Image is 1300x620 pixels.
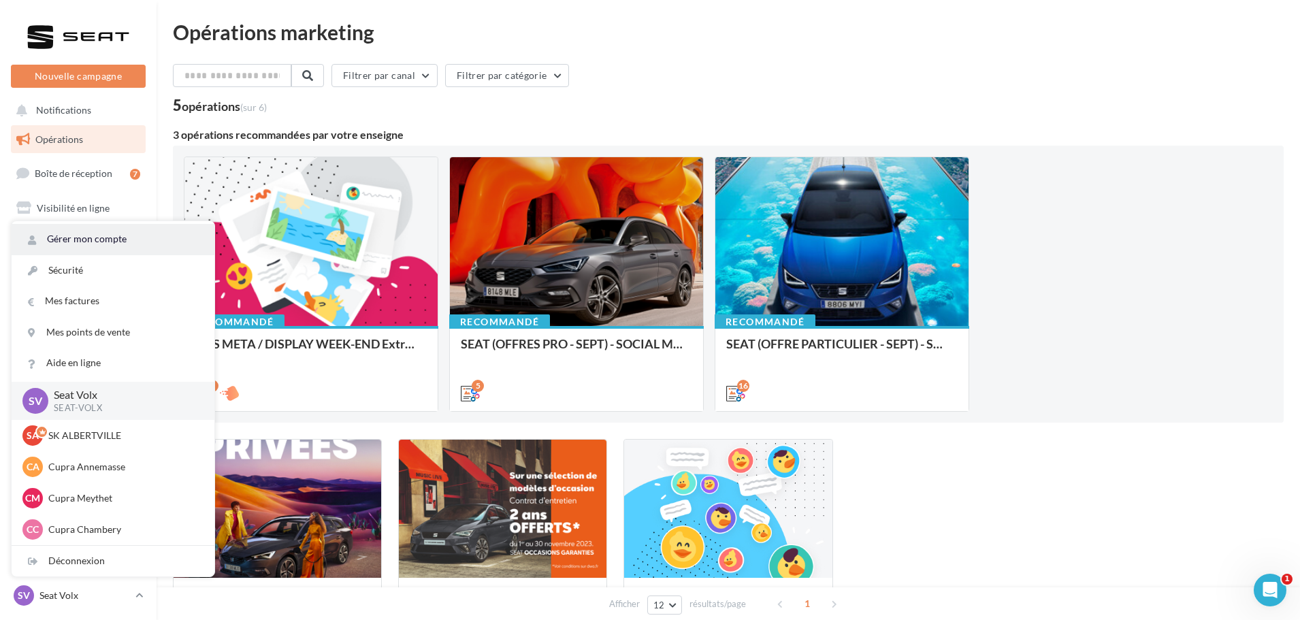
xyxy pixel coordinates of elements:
span: SV [18,589,30,602]
span: Opérations [35,133,83,145]
span: CM [25,491,40,505]
a: PLV et print personnalisable [8,363,148,403]
a: Médiathèque [8,295,148,324]
span: 12 [653,600,665,610]
a: Mes points de vente [12,317,214,348]
button: Filtrer par canal [331,64,438,87]
iframe: Intercom live chat [1254,574,1286,606]
div: 16 [737,380,749,392]
p: Seat Volx [39,589,130,602]
a: Sécurité [12,255,214,286]
div: Recommandé [449,314,550,329]
span: Boîte de réception [35,167,112,179]
a: Mes factures [12,286,214,316]
p: Cupra Annemasse [48,460,198,474]
p: Seat Volx [54,387,193,403]
a: Opérations [8,125,148,154]
div: 7 [130,169,140,180]
span: Notifications [36,105,91,116]
button: Nouvelle campagne [11,65,146,88]
button: 12 [647,595,682,615]
a: Aide en ligne [12,348,214,378]
div: SEAT (OFFRES PRO - SEPT) - SOCIAL MEDIA [461,337,692,364]
a: Gérer mon compte [12,224,214,255]
div: 3 opérations recommandées par votre enseigne [173,129,1284,140]
a: Visibilité en ligne [8,194,148,223]
a: Contacts [8,261,148,290]
span: CA [27,460,39,474]
span: résultats/page [689,598,746,610]
div: Recommandé [715,314,815,329]
span: SA [27,429,39,442]
div: opérations [182,100,267,112]
div: 5 [173,98,267,113]
span: CC [27,523,39,536]
div: Opérations marketing [173,22,1284,42]
div: SEAT (OFFRE PARTICULIER - SEPT) - SOCIAL MEDIA [726,337,958,364]
div: Recommandé [184,314,285,329]
span: Visibilité en ligne [37,202,110,214]
div: 5 [472,380,484,392]
a: Campagnes DataOnDemand [8,408,148,448]
div: ADS META / DISPLAY WEEK-END Extraordinaire (JPO) Septembre 2025 [195,337,427,364]
p: Cupra Meythet [48,491,198,505]
span: SV [29,393,42,408]
span: 1 [1282,574,1293,585]
p: SK ALBERTVILLE [48,429,198,442]
a: SV Seat Volx [11,583,146,608]
span: Afficher [609,598,640,610]
button: Filtrer par catégorie [445,64,569,87]
div: Déconnexion [12,546,214,576]
a: Calendrier [8,329,148,358]
span: (sur 6) [240,101,267,113]
p: Cupra Chambery [48,523,198,536]
a: Boîte de réception7 [8,159,148,188]
a: Campagnes [8,228,148,257]
span: 1 [796,593,818,615]
p: SEAT-VOLX [54,402,193,414]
